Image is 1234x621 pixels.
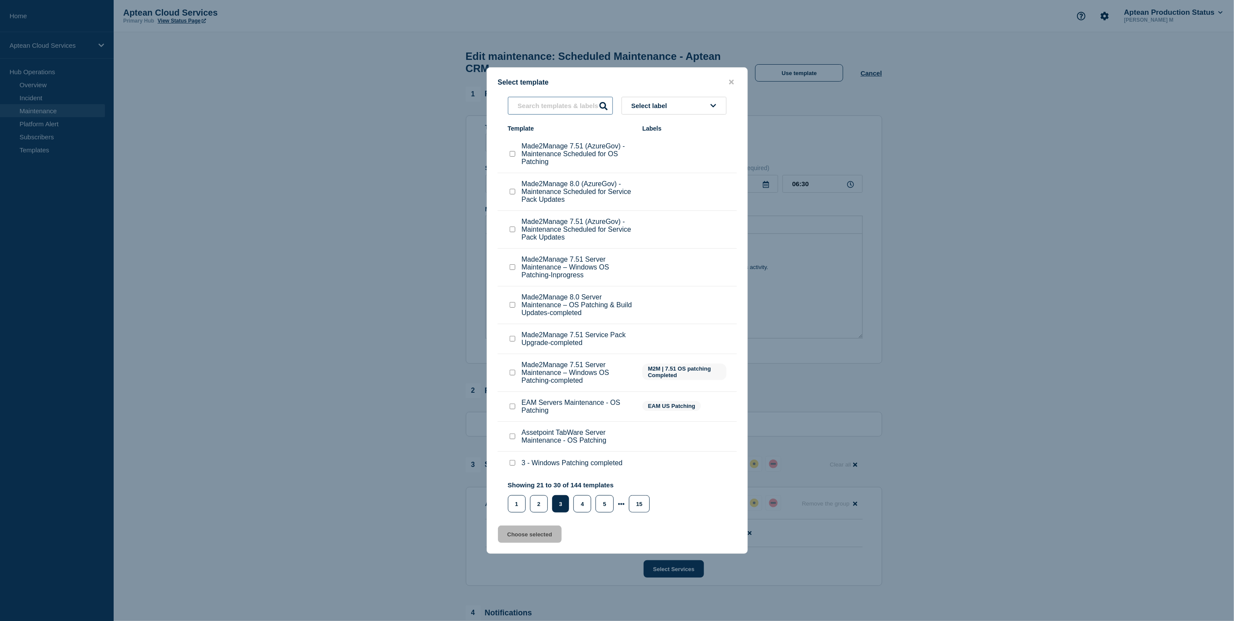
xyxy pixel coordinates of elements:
[522,142,634,166] p: Made2Manage 7.51 (AzureGov) - Maintenance Scheduled for OS Patching
[522,331,634,347] p: Made2Manage 7.51 Service Pack Upgrade-completed
[530,495,548,513] button: 2
[642,364,727,380] span: M2M | 7.51 OS patching Completed
[508,97,613,115] input: Search templates & labels
[487,78,747,86] div: Select template
[522,180,634,204] p: Made2Manage 8.0 (AzureGov) - Maintenance Scheduled for Service Pack Updates
[552,495,569,513] button: 3
[522,459,623,467] p: 3 - Windows Patching completed
[510,370,515,375] input: Made2Manage 7.51 Server Maintenance – Windows OS Patching-completed checkbox
[632,102,671,109] span: Select label
[522,361,634,384] p: Made2Manage 7.51 Server Maintenance – Windows OS Patching-completed
[727,78,736,86] button: close button
[510,434,515,439] input: Assetpoint TabWare Server Maintenance - OS Patching checkbox
[510,151,515,157] input: Made2Manage 7.51 (AzureGov) - Maintenance Scheduled for OS Patching checkbox
[642,401,701,411] span: EAM US Patching
[508,495,526,513] button: 1
[510,302,515,308] input: Made2Manage 8.0 Server Maintenance – OS Patching & Build Updates-completed checkbox
[508,125,634,132] div: Template
[522,429,634,444] p: Assetpoint TabWare Server Maintenance - OS Patching
[522,256,634,279] p: Made2Manage 7.51 Server Maintenance – Windows OS Patching-Inprogress
[596,495,613,513] button: 5
[510,264,515,270] input: Made2Manage 7.51 Server Maintenance – Windows OS Patching-Inprogress checkbox
[622,97,727,115] button: Select label
[642,125,727,132] div: Labels
[629,495,650,513] button: 15
[510,227,515,232] input: Made2Manage 7.51 (AzureGov) - Maintenance Scheduled for Service Pack Updates checkbox
[510,404,515,409] input: EAM Servers Maintenance - OS Patching checkbox
[522,399,634,414] p: EAM Servers Maintenance - OS Patching
[573,495,591,513] button: 4
[522,293,634,317] p: Made2Manage 8.0 Server Maintenance – OS Patching & Build Updates-completed
[522,218,634,241] p: Made2Manage 7.51 (AzureGov) - Maintenance Scheduled for Service Pack Updates
[508,481,655,489] p: Showing 21 to 30 of 144 templates
[498,526,562,543] button: Choose selected
[510,460,515,466] input: 3 - Windows Patching completed checkbox
[510,189,515,194] input: Made2Manage 8.0 (AzureGov) - Maintenance Scheduled for Service Pack Updates checkbox
[510,336,515,342] input: Made2Manage 7.51 Service Pack Upgrade-completed checkbox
